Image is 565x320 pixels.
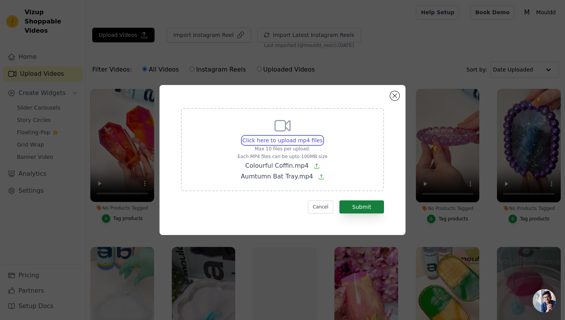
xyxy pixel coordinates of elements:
[245,162,309,169] span: Colourful Coffin.mp4
[238,153,327,160] p: Each MP4 files can be upto 100MB size
[238,146,327,152] p: Max 10 files per upload.
[533,289,556,312] div: Open chat
[339,200,384,213] button: Submit
[308,200,334,213] button: Cancel
[243,137,323,143] span: Click here to upload mp4 files
[390,91,399,100] button: Close modal
[241,173,313,180] span: Aumtumn Bat Tray.mp4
